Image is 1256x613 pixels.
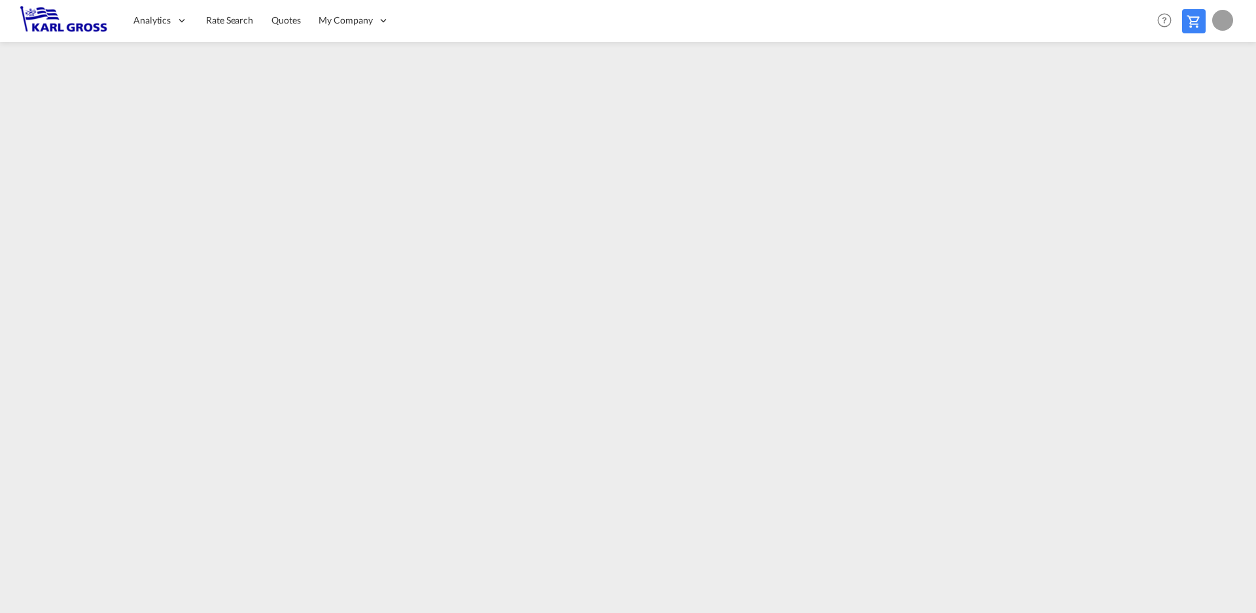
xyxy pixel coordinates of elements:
[20,6,108,35] img: 3269c73066d711f095e541db4db89301.png
[1153,9,1182,33] div: Help
[133,14,171,27] span: Analytics
[319,14,372,27] span: My Company
[271,14,300,26] span: Quotes
[206,14,253,26] span: Rate Search
[1153,9,1176,31] span: Help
